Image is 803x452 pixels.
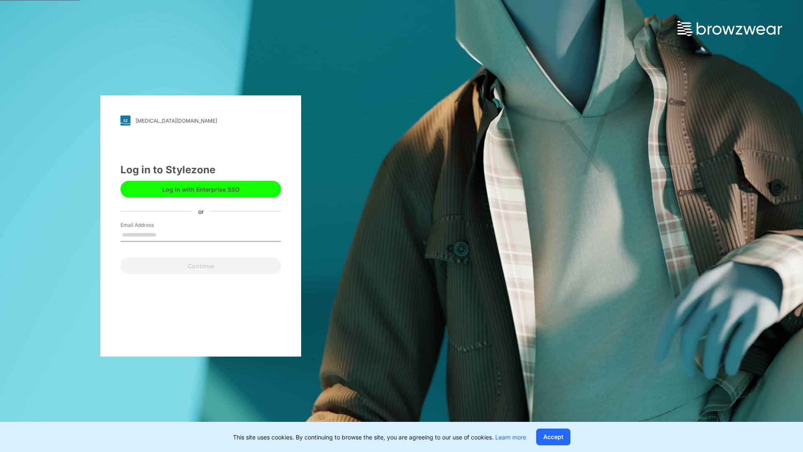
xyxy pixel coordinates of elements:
[120,181,281,198] button: Log in with Enterprise SSO
[120,162,281,177] div: Log in to Stylezone
[233,433,526,442] p: This site uses cookies. By continuing to browse the site, you are agreeing to our use of cookies.
[136,118,217,124] div: [MEDICAL_DATA][DOMAIN_NAME]
[192,207,210,216] div: or
[536,429,570,445] button: Accept
[120,116,130,126] img: svg+xml;base64,PHN2ZyB3aWR0aD0iMjgiIGhlaWdodD0iMjgiIHZpZXdCb3g9IjAgMCAyOCAyOCIgZmlsbD0ibm9uZSIgeG...
[678,21,782,36] img: browzwear-logo.73288ffb.svg
[120,221,179,229] label: Email Address
[495,434,526,441] a: Learn more
[120,116,281,126] a: [MEDICAL_DATA][DOMAIN_NAME]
